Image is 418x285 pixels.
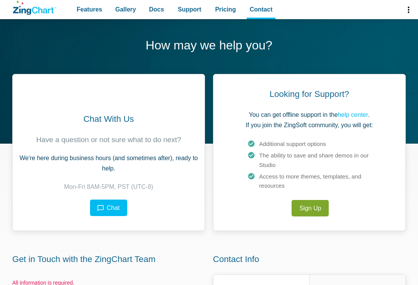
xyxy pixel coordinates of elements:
[149,4,164,15] span: Docs
[338,111,368,118] a: help center
[19,153,198,174] p: We're here during business hours (and sometimes after), ready to help.
[36,134,181,146] p: Have a question or not sure what to do next?
[115,4,136,15] span: Gallery
[299,203,321,213] span: Sign Up
[64,182,153,192] p: Mon-Fri 8AM-5PM, PST (UTC-8)
[84,113,134,124] h2: Chat With Us
[213,254,406,265] h2: Contact Info
[107,205,120,211] span: Chat
[259,141,326,147] span: Additional support options
[12,254,205,265] h2: Get in Touch with the ZingChart Team
[250,4,273,15] span: Contact
[13,1,56,15] a: ZingChart Logo. Click to return to the homepage
[246,110,373,130] p: You can get offline support in the . If you join the ZingSoft community, you will get:
[12,38,406,55] h1: How may we help you?
[215,4,236,15] span: Pricing
[178,4,201,15] span: Support
[77,4,102,15] span: Features
[259,152,369,168] span: The ability to save and share demos in our Studio
[269,88,349,100] h2: Looking for Support?
[292,200,329,216] a: Sign Up
[259,173,361,189] span: Access to more themes, templates, and resources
